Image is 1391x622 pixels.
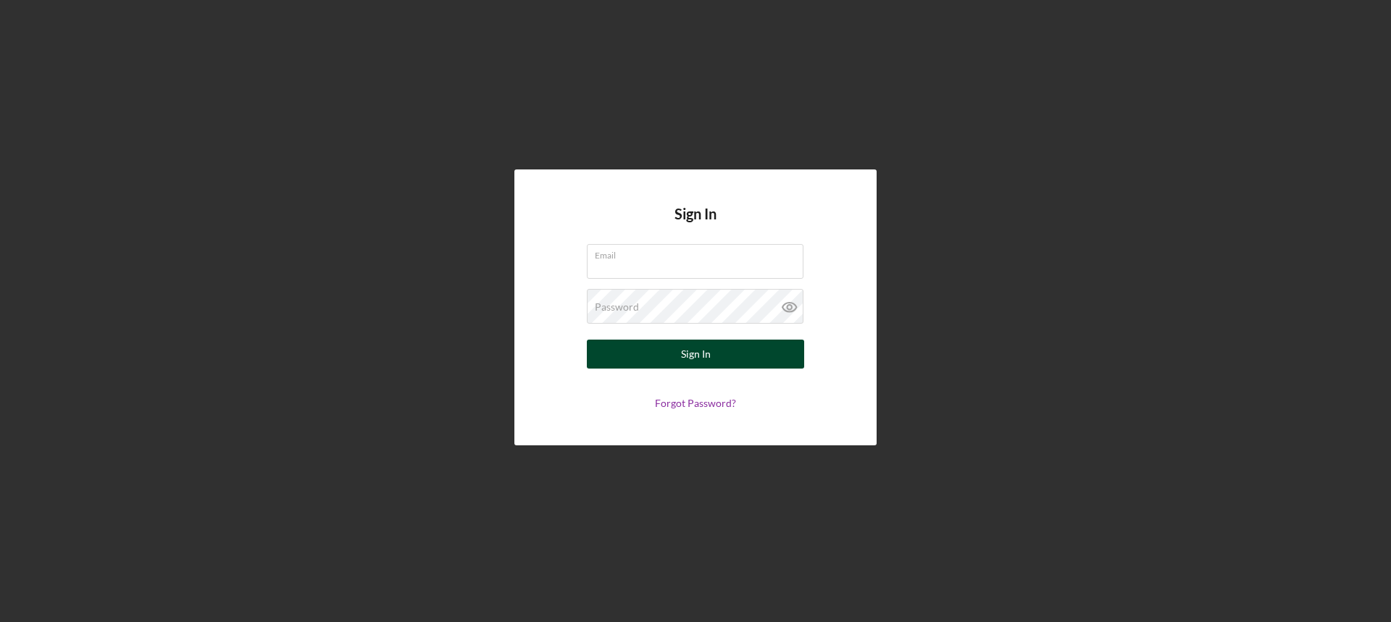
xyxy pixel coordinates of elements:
button: Sign In [587,340,804,369]
label: Password [595,301,639,313]
h4: Sign In [674,206,717,244]
a: Forgot Password? [655,397,736,409]
div: Sign In [681,340,711,369]
label: Email [595,245,803,261]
